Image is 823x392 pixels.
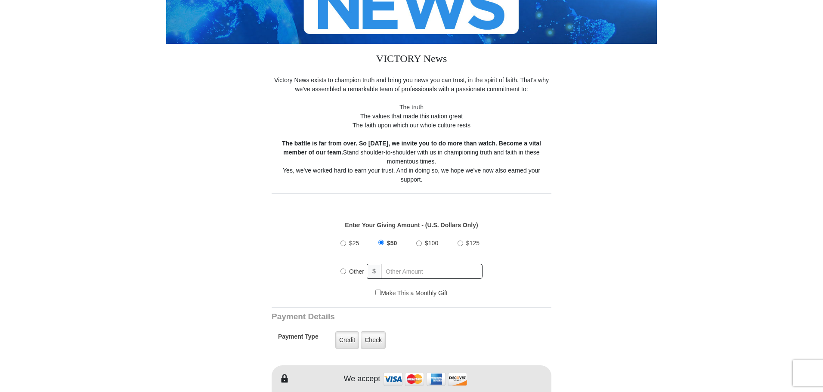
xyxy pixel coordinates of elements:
[335,331,359,349] label: Credit
[282,140,541,156] strong: The battle is far from over. So [DATE], we invite you to do more than watch. Become a vital membe...
[387,240,397,247] span: $50
[344,374,381,384] h4: We accept
[382,370,468,388] img: credit cards accepted
[367,264,381,279] span: $
[361,331,386,349] label: Check
[349,240,359,247] span: $25
[381,264,483,279] input: Other Amount
[349,268,364,275] span: Other
[375,290,381,295] input: Make This a Monthly Gift
[278,333,319,345] h5: Payment Type
[272,44,551,76] h3: VICTORY News
[345,222,478,228] strong: Enter Your Giving Amount - (U.S. Dollars Only)
[272,312,491,322] h3: Payment Details
[272,76,551,184] div: Victory News exists to champion truth and bring you news you can trust, in the spirit of faith. T...
[425,240,438,247] span: $100
[466,240,480,247] span: $125
[375,289,448,298] label: Make This a Monthly Gift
